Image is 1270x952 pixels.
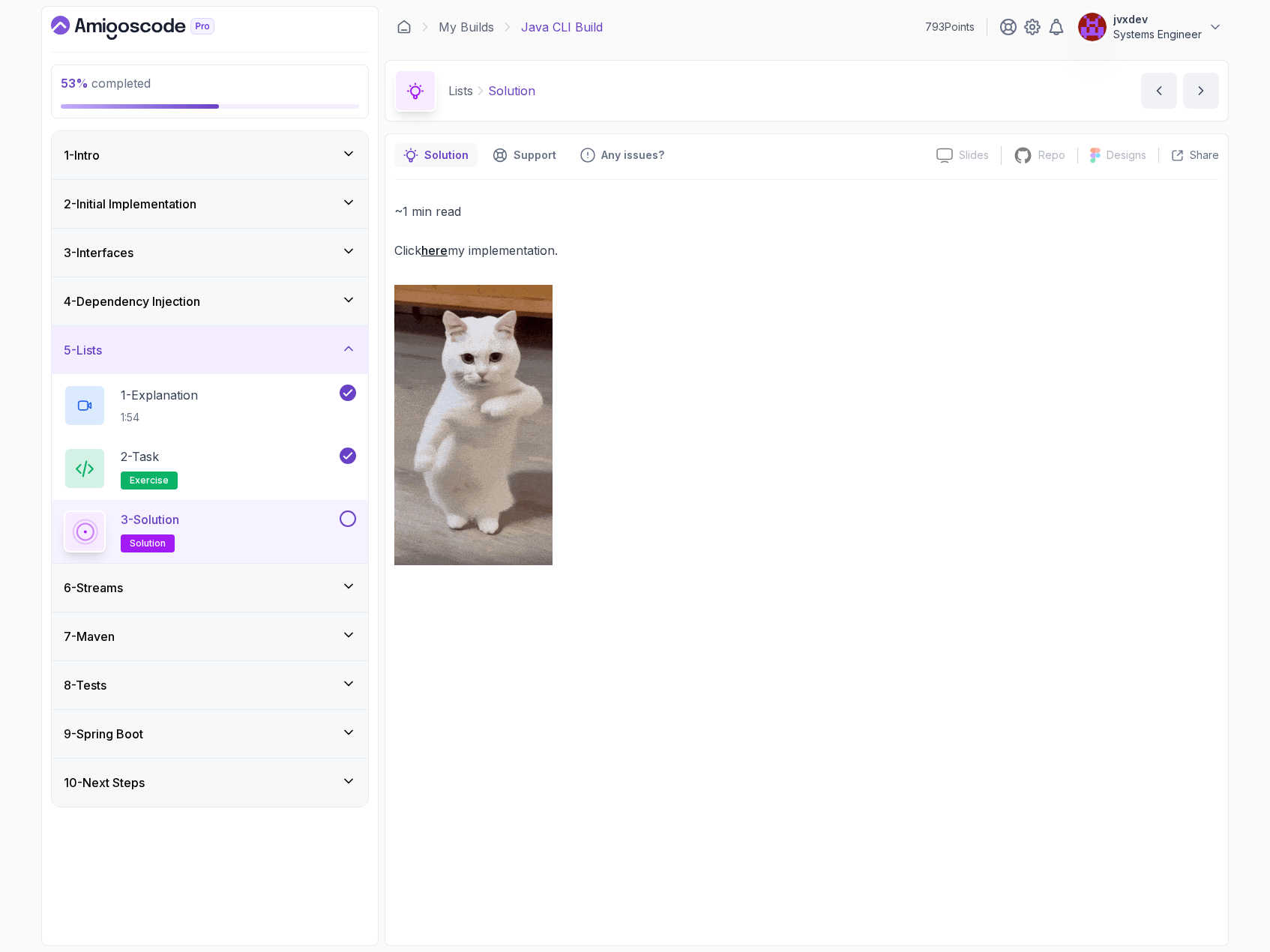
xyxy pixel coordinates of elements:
button: 1-Explanation1:54 [64,385,356,427]
p: Click my implementation. [394,240,1219,261]
img: user profile image [1078,13,1107,41]
button: next content [1183,73,1219,109]
p: Share [1190,148,1219,163]
button: user profile imagejvxdevSystems Engineer [1077,12,1223,42]
button: Share [1158,148,1219,163]
button: 9-Spring Boot [52,710,368,758]
button: 1-Intro [52,131,368,179]
h3: 2 - Initial Implementation [64,195,196,213]
button: 2-Taskexercise [64,448,356,489]
button: 6-Streams [52,564,368,612]
button: 3-Interfaces [52,229,368,277]
h3: 7 - Maven [64,627,115,645]
p: Solution [488,82,535,100]
p: Java CLI Build [521,18,603,36]
button: Feedback button [571,143,673,167]
button: 3-Solutionsolution [64,510,356,552]
p: ~1 min read [394,201,1219,222]
p: jvxdev [1113,12,1202,27]
button: 7-Maven [52,612,368,660]
h3: 6 - Streams [64,579,123,597]
button: notes button [394,143,478,167]
p: Support [514,148,556,163]
button: previous content [1141,73,1177,109]
span: exercise [130,475,169,486]
h3: 9 - Spring Boot [64,725,143,743]
span: 53 % [61,76,88,91]
span: completed [61,76,151,91]
button: Support button [484,143,565,167]
button: 5-Lists [52,326,368,374]
p: 2 - Task [121,448,159,466]
p: 3 - Solution [121,510,179,528]
h3: 1 - Intro [64,146,100,164]
h3: 5 - Lists [64,341,102,359]
h3: 4 - Dependency Injection [64,292,200,310]
p: Systems Engineer [1113,27,1202,42]
p: Lists [448,82,473,100]
h3: 10 - Next Steps [64,774,145,792]
a: Dashboard [51,16,249,40]
p: Repo [1038,148,1065,163]
button: 2-Initial Implementation [52,180,368,228]
a: My Builds [439,18,494,36]
p: Slides [959,148,989,163]
span: solution [130,537,166,549]
p: 1:54 [121,410,198,425]
button: 8-Tests [52,661,368,709]
p: Solution [424,148,469,163]
p: Any issues? [601,148,664,163]
p: 793 Points [925,19,975,34]
h3: 3 - Interfaces [64,244,133,262]
img: cat [394,285,553,565]
h3: 8 - Tests [64,676,106,694]
button: 4-Dependency Injection [52,277,368,325]
a: Dashboard [397,19,412,34]
p: Designs [1107,148,1146,163]
a: here [421,243,448,258]
p: 1 - Explanation [121,386,198,404]
button: 10-Next Steps [52,759,368,807]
